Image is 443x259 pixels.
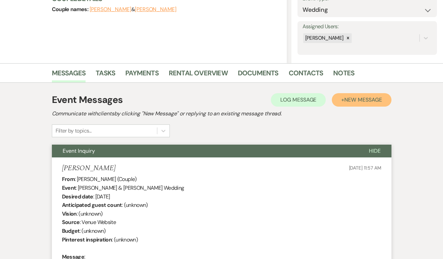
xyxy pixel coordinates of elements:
[63,147,95,154] span: Event Inquiry
[62,210,77,217] b: Vision
[62,219,80,226] b: Source
[303,22,432,32] label: Assigned Users:
[289,68,323,82] a: Contacts
[332,93,391,107] button: +New Message
[52,93,123,107] h1: Event Messages
[238,68,279,82] a: Documents
[62,201,122,209] b: Anticipated guest count
[125,68,159,82] a: Payments
[62,193,93,200] b: Desired date
[62,227,80,234] b: Budget
[358,145,391,157] button: Hide
[333,68,354,82] a: Notes
[62,164,116,173] h5: [PERSON_NAME]
[96,68,115,82] a: Tasks
[271,93,326,107] button: Log Message
[52,68,86,82] a: Messages
[303,33,345,43] div: [PERSON_NAME]
[369,147,381,154] span: Hide
[344,96,382,103] span: New Message
[135,7,177,12] button: [PERSON_NAME]
[90,7,131,12] button: [PERSON_NAME]
[349,165,381,171] span: [DATE] 11:57 AM
[62,176,75,183] b: From
[280,96,316,103] span: Log Message
[52,6,90,13] span: Couple names:
[56,127,92,135] div: Filter by topics...
[62,236,112,243] b: Pinterest inspiration
[169,68,228,82] a: Rental Overview
[52,110,391,118] h2: Communicate with clients by clicking "New Message" or replying to an existing message thread.
[62,184,76,191] b: Event
[90,6,177,13] span: &
[52,145,358,157] button: Event Inquiry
